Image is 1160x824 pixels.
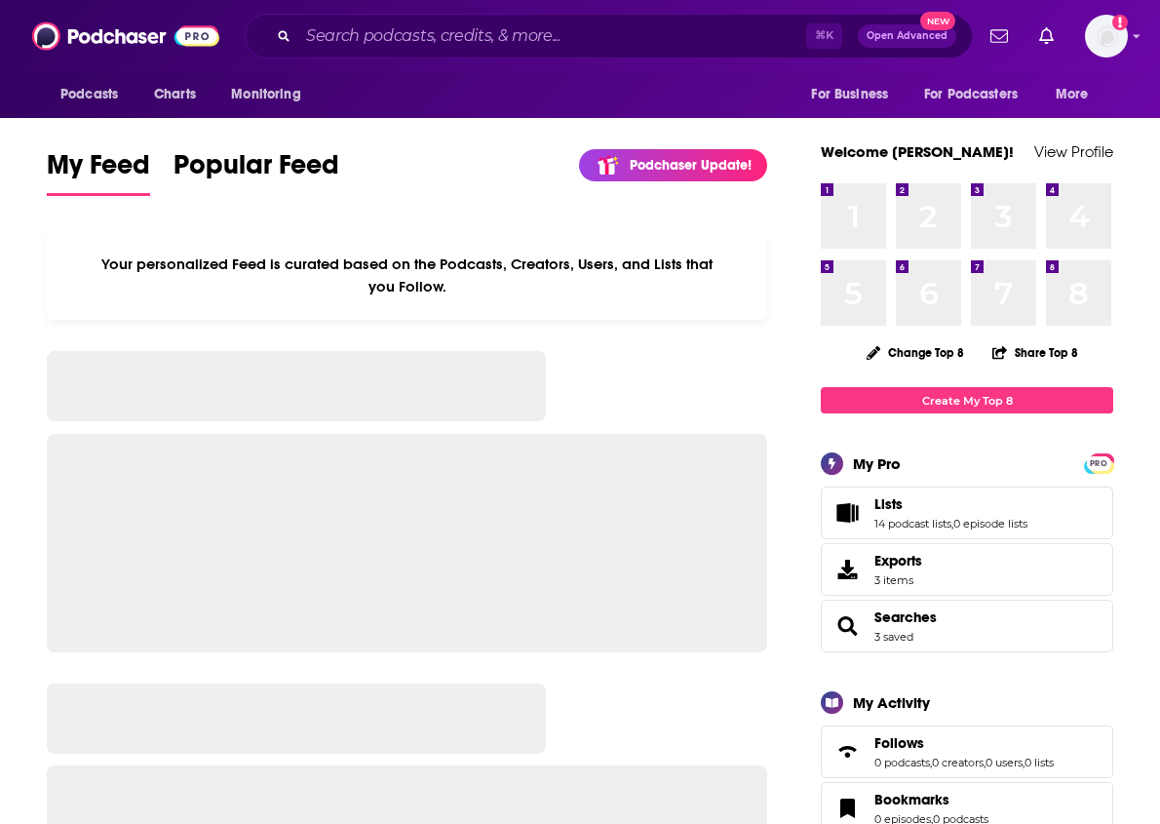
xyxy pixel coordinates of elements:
a: 0 episode lists [953,517,1027,530]
a: 14 podcast lists [874,517,951,530]
span: ⌘ K [806,23,842,49]
span: Podcasts [60,81,118,108]
span: Lists [821,487,1113,539]
button: open menu [217,76,326,113]
div: Search podcasts, credits, & more... [245,14,973,59]
span: Monitoring [231,81,300,108]
span: Bookmarks [874,791,949,808]
a: View Profile [1034,142,1113,161]
span: Lists [874,495,903,513]
span: For Business [811,81,888,108]
a: Show notifications dropdown [983,20,1016,53]
span: Exports [874,552,922,569]
a: PRO [1087,455,1110,470]
span: , [951,517,953,530]
span: Open Advanced [867,31,947,41]
a: Show notifications dropdown [1031,20,1062,53]
div: My Pro [853,454,901,473]
a: Bookmarks [828,795,867,822]
a: Follows [874,734,1054,752]
span: Exports [828,556,867,583]
span: Logged in as broadleafbooks_ [1085,15,1128,58]
div: My Activity [853,693,930,712]
a: Welcome [PERSON_NAME]! [821,142,1014,161]
a: Lists [828,499,867,527]
span: Follows [821,726,1113,778]
span: Searches [821,600,1113,652]
a: Exports [821,543,1113,596]
span: Follows [874,734,924,752]
a: Searches [874,608,937,626]
span: , [1023,756,1025,769]
a: Charts [141,76,208,113]
a: 3 saved [874,630,913,644]
span: More [1056,81,1089,108]
a: Create My Top 8 [821,387,1113,413]
svg: Add a profile image [1112,15,1128,30]
a: Follows [828,738,867,765]
a: My Feed [47,148,150,196]
span: Charts [154,81,196,108]
button: Change Top 8 [855,340,976,365]
a: 0 lists [1025,756,1054,769]
a: Searches [828,612,867,640]
span: My Feed [47,148,150,193]
input: Search podcasts, credits, & more... [298,20,806,52]
a: 0 podcasts [874,756,930,769]
span: PRO [1087,456,1110,471]
a: 0 users [986,756,1023,769]
button: Share Top 8 [991,334,1079,372]
span: New [920,12,955,30]
img: Podchaser - Follow, Share and Rate Podcasts [32,18,219,55]
a: Lists [874,495,1027,513]
button: Open AdvancedNew [858,24,956,48]
span: , [984,756,986,769]
span: 3 items [874,573,922,587]
button: open menu [911,76,1046,113]
a: 0 creators [932,756,984,769]
span: Popular Feed [174,148,339,193]
div: Your personalized Feed is curated based on the Podcasts, Creators, Users, and Lists that you Follow. [47,231,767,320]
button: open menu [47,76,143,113]
button: Show profile menu [1085,15,1128,58]
a: Bookmarks [874,791,988,808]
img: User Profile [1085,15,1128,58]
span: For Podcasters [924,81,1018,108]
button: open menu [1042,76,1113,113]
span: , [930,756,932,769]
button: open menu [797,76,912,113]
a: Popular Feed [174,148,339,196]
p: Podchaser Update! [630,157,752,174]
